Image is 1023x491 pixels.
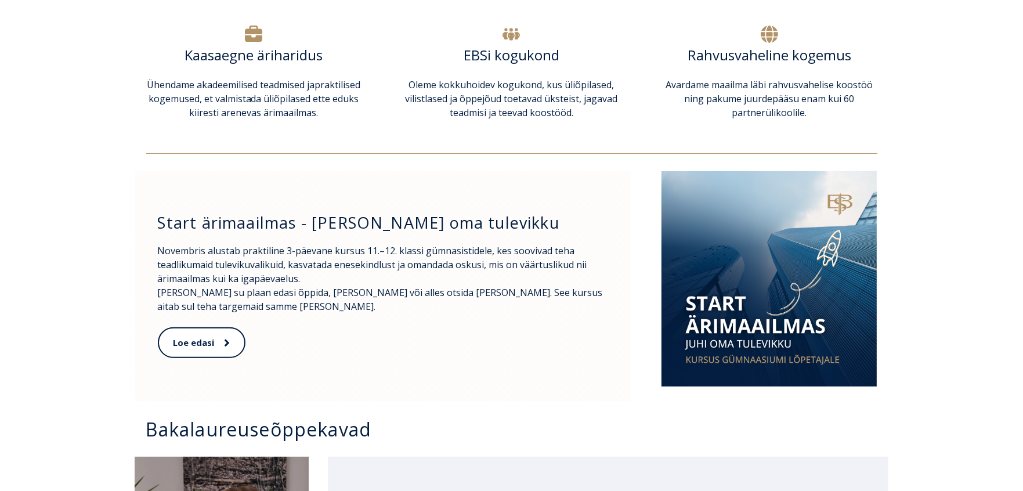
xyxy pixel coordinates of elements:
img: Start ruut [661,171,877,387]
p: Avardame maailma läbi rahvusvahelise koostöö ning pakume juurdepääsu enam kui 60 partnerülikoolile. [661,78,877,120]
h6: Kaasaegne äriharidus [146,46,362,64]
h6: Rahvusvaheline kogemus [661,46,877,64]
span: praktilised kogemused, et valmistada üliõpilased ette eduks kiiresti arenevas ärimaailmas. [149,78,361,119]
h6: EBSi kogukond [404,46,619,64]
h3: Start ärimaailmas - [PERSON_NAME] oma tulevikku [158,213,597,233]
a: Loe edasi [158,327,245,358]
span: Ühendame akadeemilised teadmised ja [147,78,315,91]
span: Oleme kokkuhoidev kogukond, kus üliõpilased, vilistlased ja õppejõud toetavad üksteist, jagavad t... [405,78,617,119]
h3: Bakalaureuseõppekavad [146,419,889,439]
p: Novembris alustab praktiline 3-päevane kursus 11.–12. klassi gümnasistidele, kes soovivad teha te... [158,244,608,313]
